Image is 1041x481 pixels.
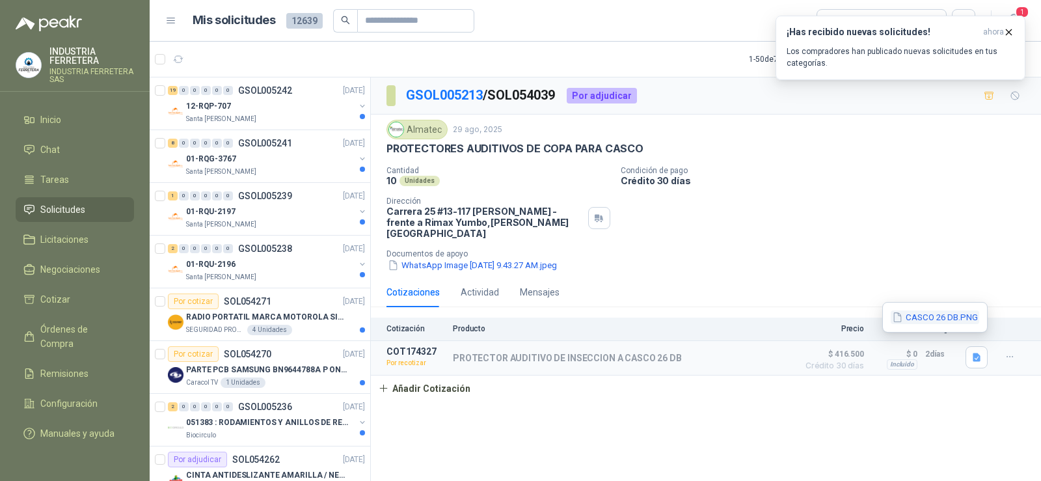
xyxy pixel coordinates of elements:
[168,139,178,148] div: 8
[190,402,200,411] div: 0
[168,241,368,282] a: 2 0 0 0 0 0 GSOL005238[DATE] Company Logo01-RQU-2196Santa [PERSON_NAME]
[872,324,917,333] p: Flete
[193,11,276,30] h1: Mis solicitudes
[186,430,216,441] p: Biocirculo
[40,143,60,157] span: Chat
[406,85,556,105] p: / SOL054039
[40,366,88,381] span: Remisiones
[567,88,637,103] div: Por adjudicar
[238,139,292,148] p: GSOL005241
[343,348,365,361] p: [DATE]
[40,292,70,307] span: Cotizar
[201,86,211,95] div: 0
[16,287,134,312] a: Cotizar
[16,197,134,222] a: Solicitudes
[621,166,1036,175] p: Condición de pago
[179,191,189,200] div: 0
[386,346,445,357] p: COT174327
[201,244,211,253] div: 0
[201,191,211,200] div: 0
[40,426,115,441] span: Manuales y ayuda
[16,227,134,252] a: Licitaciones
[399,176,440,186] div: Unidades
[406,87,483,103] a: GSOL005213
[186,167,256,177] p: Santa [PERSON_NAME]
[49,47,134,65] p: INDUSTRIA FERRETERA
[212,86,222,95] div: 0
[16,53,41,77] img: Company Logo
[343,137,365,150] p: [DATE]
[386,249,1036,258] p: Documentos de apoyo
[168,452,227,467] div: Por adjudicar
[168,244,178,253] div: 2
[186,219,256,230] p: Santa [PERSON_NAME]
[150,341,370,394] a: Por cotizarSOL054270[DATE] Company LogoPARTE PCB SAMSUNG BN9644788A P ONECONNECaracol TV1 Unidades
[168,420,183,435] img: Company Logo
[168,367,183,383] img: Company Logo
[186,114,256,124] p: Santa [PERSON_NAME]
[343,85,365,97] p: [DATE]
[186,364,348,376] p: PARTE PCB SAMSUNG BN9644788A P ONECONNE
[186,153,236,165] p: 01-RQG-3767
[40,322,122,351] span: Órdenes de Compra
[238,244,292,253] p: GSOL005238
[872,346,917,362] p: $ 0
[168,209,183,225] img: Company Logo
[386,142,643,156] p: PROTECTORES AUDITIVOS DE COPA PARA CASCO
[168,314,183,330] img: Company Logo
[212,139,222,148] div: 0
[150,288,370,341] a: Por cotizarSOL054271[DATE] Company LogoRADIO PORTATIL MARCA MOTOROLA SIN PANTALLA CON GPS, INCLUY...
[212,402,222,411] div: 0
[168,188,368,230] a: 1 0 0 0 0 0 GSOL005239[DATE] Company Logo01-RQU-2197Santa [PERSON_NAME]
[386,285,440,299] div: Cotizaciones
[168,86,178,95] div: 19
[16,107,134,132] a: Inicio
[179,139,189,148] div: 0
[461,285,499,299] div: Actividad
[223,402,233,411] div: 0
[186,258,236,271] p: 01-RQU-2196
[386,166,610,175] p: Cantidad
[168,346,219,362] div: Por cotizar
[16,257,134,282] a: Negociaciones
[168,103,183,119] img: Company Logo
[343,401,365,413] p: [DATE]
[799,362,864,370] span: Crédito 30 días
[212,191,222,200] div: 0
[286,13,323,29] span: 12639
[238,86,292,95] p: GSOL005242
[40,396,98,411] span: Configuración
[16,167,134,192] a: Tareas
[386,175,397,186] p: 10
[238,191,292,200] p: GSOL005239
[887,359,917,370] div: Incluido
[343,295,365,308] p: [DATE]
[1002,9,1025,33] button: 1
[179,402,189,411] div: 0
[371,376,478,402] button: Añadir Cotización
[621,175,1036,186] p: Crédito 30 días
[168,191,178,200] div: 1
[190,139,200,148] div: 0
[891,310,979,324] button: CASCO 26 DB.PNG
[168,83,368,124] a: 19 0 0 0 0 0 GSOL005242[DATE] Company Logo12-RQP-707Santa [PERSON_NAME]
[749,49,833,70] div: 1 - 50 de 7938
[1015,6,1029,18] span: 1
[40,172,69,187] span: Tareas
[168,399,368,441] a: 2 0 0 0 0 0 GSOL005236[DATE] Company Logo051383 : RODAMIENTOS Y ANILLOS DE RETENCION [PERSON_NAME...
[168,135,368,177] a: 8 0 0 0 0 0 GSOL005241[DATE] Company Logo01-RQG-3767Santa [PERSON_NAME]
[343,190,365,202] p: [DATE]
[40,113,61,127] span: Inicio
[186,206,236,218] p: 01-RQU-2197
[223,191,233,200] div: 0
[343,454,365,466] p: [DATE]
[386,197,583,206] p: Dirección
[224,350,271,359] p: SOL054270
[16,421,134,446] a: Manuales y ayuda
[223,244,233,253] div: 0
[16,317,134,356] a: Órdenes de Compra
[232,455,280,464] p: SOL054262
[453,124,502,136] p: 29 ago, 2025
[520,285,560,299] div: Mensajes
[223,86,233,95] div: 0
